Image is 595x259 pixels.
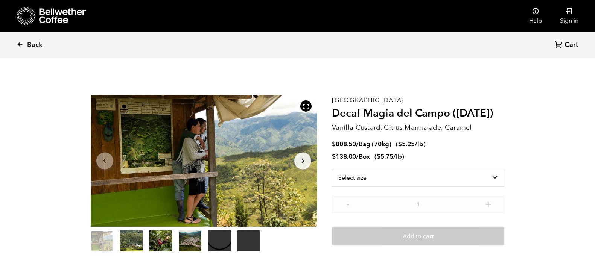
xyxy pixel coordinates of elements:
[396,140,426,148] span: ( )
[332,123,504,133] p: Vanilla Custard, Citrus Marmalade, Caramel
[332,152,356,161] bdi: 138.00
[27,41,43,50] span: Back
[393,152,402,161] span: /lb
[208,230,231,251] video: Your browser does not support the video tag.
[398,140,402,148] span: $
[484,200,493,207] button: +
[377,152,380,161] span: $
[237,230,260,251] video: Your browser does not support the video tag.
[415,140,423,148] span: /lb
[398,140,415,148] bdi: 5.25
[356,140,359,148] span: /
[374,152,404,161] span: ( )
[332,140,336,148] span: $
[356,152,359,161] span: /
[555,40,580,50] a: Cart
[359,140,391,148] span: Bag (70kg)
[332,140,356,148] bdi: 808.50
[332,227,504,245] button: Add to cart
[377,152,393,161] bdi: 5.75
[332,152,336,161] span: $
[332,107,504,120] h2: Decaf Magia del Campo ([DATE])
[359,152,370,161] span: Box
[565,41,578,50] span: Cart
[343,200,353,207] button: -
